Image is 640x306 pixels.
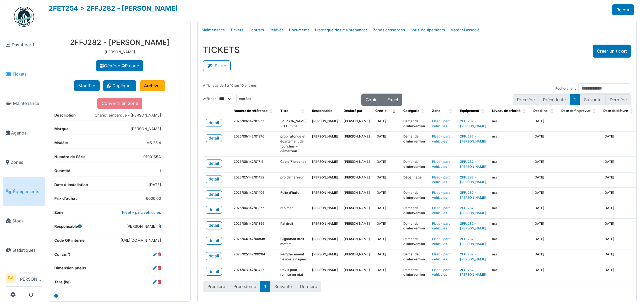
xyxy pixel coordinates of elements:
a: Agenda [3,118,45,148]
div: detail [209,222,219,228]
dt: Description [54,113,76,121]
span: Date de clôture [603,109,628,113]
td: Pal droit [278,218,309,234]
td: [DATE] [531,218,559,234]
td: [DATE] [373,157,401,172]
td: [PERSON_NAME] [309,265,341,280]
div: detail [209,120,219,126]
a: Fleet - parc véhicules [432,135,451,143]
td: [DATE] [373,234,401,249]
td: [DATE] [531,132,559,157]
td: [DATE] [373,249,401,265]
dt: Marque [54,126,69,135]
td: [DATE] [373,265,401,280]
span: Date de fin prévue: Activate to sort [593,106,597,116]
a: detail [206,159,222,167]
td: n/a [489,203,531,218]
div: detail [209,176,219,182]
dd: 1 [159,168,161,174]
td: [PERSON_NAME] [309,172,341,187]
a: Maintenance [3,89,45,118]
dt: Cc (cm³) [54,252,70,260]
div: Manager [18,271,42,276]
td: 2025/09/142/01976 [231,132,278,157]
td: [PERSON_NAME] [341,218,373,234]
span: Créé le: Activate to remove sorting [393,106,397,116]
button: Modifier [74,80,100,91]
dd: [PERSON_NAME] [126,224,161,229]
td: 2025/07/142/01432 [231,172,278,187]
td: [PERSON_NAME] [309,157,341,172]
td: [PERSON_NAME] [341,265,373,280]
span: Numéro de référence: Activate to sort [270,106,274,116]
a: Zones [3,148,45,177]
td: [DATE] [531,157,559,172]
span: Agenda [11,130,42,136]
span: Équipement: Activate to sort [481,106,485,116]
td: [PERSON_NAME] [341,116,373,132]
span: Deadline: Activate to sort [551,106,555,116]
span: Dashboard [12,42,42,48]
div: detail [209,269,219,275]
td: [PERSON_NAME] [309,234,341,249]
dd: 6000,00 [146,196,161,201]
dt: Tare (kg) [54,279,71,288]
td: [PERSON_NAME] [309,218,341,234]
a: Dupliquer [103,80,136,91]
td: [PERSON_NAME] 2-FET-254 [278,116,309,132]
td: [PERSON_NAME] [341,234,373,249]
td: Cable 7 broches [278,157,309,172]
a: detail [206,237,222,245]
dt: Zone [54,210,64,218]
td: [PERSON_NAME] [341,187,373,203]
td: Demande d'intervention [401,265,429,280]
a: 2FFJ282 - [PERSON_NAME] [460,160,486,168]
a: Générer QR code [96,60,143,71]
nav: pagination [203,281,321,292]
a: detail [206,190,222,198]
td: [DATE] [601,249,638,265]
dt: Quantité [54,168,70,176]
a: Fleet - parc véhicules [122,210,161,215]
td: n/a [489,234,531,249]
p: [PERSON_NAME] [54,49,185,55]
td: [DATE] [601,157,638,172]
td: Dépannage [401,172,429,187]
td: Demande d'intervention [401,203,429,218]
a: Fleet - parc véhicules [432,175,451,184]
td: rép mat [278,203,309,218]
td: Demande d'intervention [401,157,429,172]
span: Zones [11,159,42,165]
td: [DATE] [373,187,401,203]
a: Tickets [3,60,45,89]
td: 2025/04/142/00848 [231,234,278,249]
td: n/a [489,249,531,265]
dt: Numéro de Série [54,154,86,162]
button: Créer un ticket [593,45,631,58]
td: prob rallonge et écartement de fourches + démarreur [278,132,309,157]
a: detail [206,221,222,229]
span: Date de fin prévue [561,109,591,113]
a: Maintenance [199,22,228,38]
a: Fleet - parc véhicules [432,252,451,261]
span: Stock [12,218,42,224]
td: 2024/07/142/01419 [231,265,278,280]
span: Déclaré par [344,109,362,113]
a: 2FFJ282 - [PERSON_NAME] [460,119,486,128]
a: 2FFJ282 - [PERSON_NAME] [460,191,486,199]
td: [DATE] [601,132,638,157]
li: BA [6,273,16,283]
dd: [PERSON_NAME] [131,126,161,132]
td: [DATE] [601,203,638,218]
a: 2FFJ282 - [PERSON_NAME] [460,252,486,261]
span: Numéro de référence [234,109,268,113]
button: Excel [383,94,402,106]
a: Historique des maintenances [312,22,370,38]
select: Afficherentrées [216,94,237,104]
div: detail [209,160,219,166]
span: Deadline [533,109,548,113]
dd: Chariot embarqué - [PERSON_NAME] [95,113,161,118]
td: [DATE] [373,132,401,157]
a: Fleet - parc véhicules [432,119,451,128]
img: Badge_color-CXgf-gQk.svg [14,7,34,27]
